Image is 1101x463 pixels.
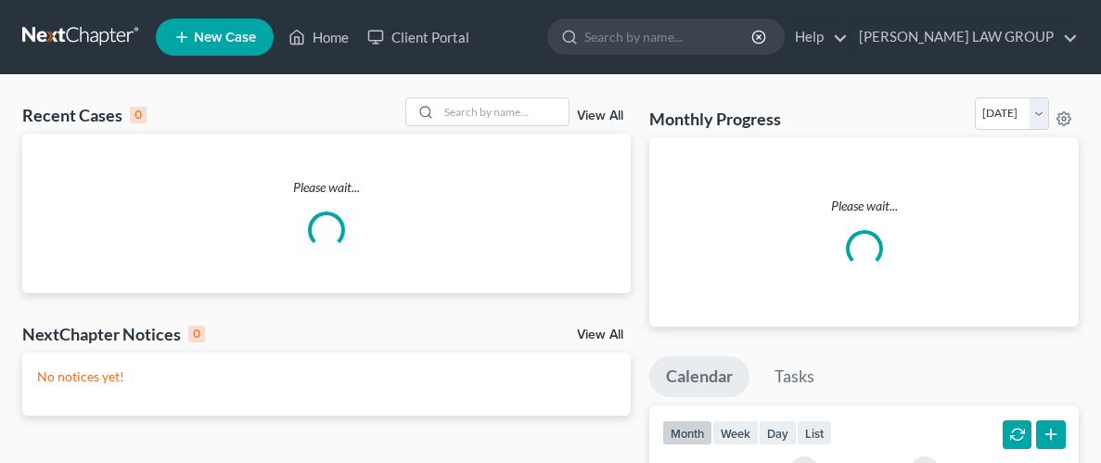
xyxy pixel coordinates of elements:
[712,420,759,445] button: week
[577,109,623,122] a: View All
[279,20,358,54] a: Home
[130,107,147,123] div: 0
[22,104,147,126] div: Recent Cases
[649,108,781,130] h3: Monthly Progress
[22,178,631,197] p: Please wait...
[37,367,616,386] p: No notices yet!
[188,326,205,342] div: 0
[358,20,479,54] a: Client Portal
[584,19,754,54] input: Search by name...
[786,20,848,54] a: Help
[439,98,569,125] input: Search by name...
[664,197,1064,215] p: Please wait...
[577,328,623,341] a: View All
[850,20,1078,54] a: [PERSON_NAME] LAW GROUP
[649,356,749,397] a: Calendar
[22,323,205,345] div: NextChapter Notices
[662,420,712,445] button: month
[759,420,797,445] button: day
[194,31,256,45] span: New Case
[758,356,831,397] a: Tasks
[797,420,832,445] button: list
